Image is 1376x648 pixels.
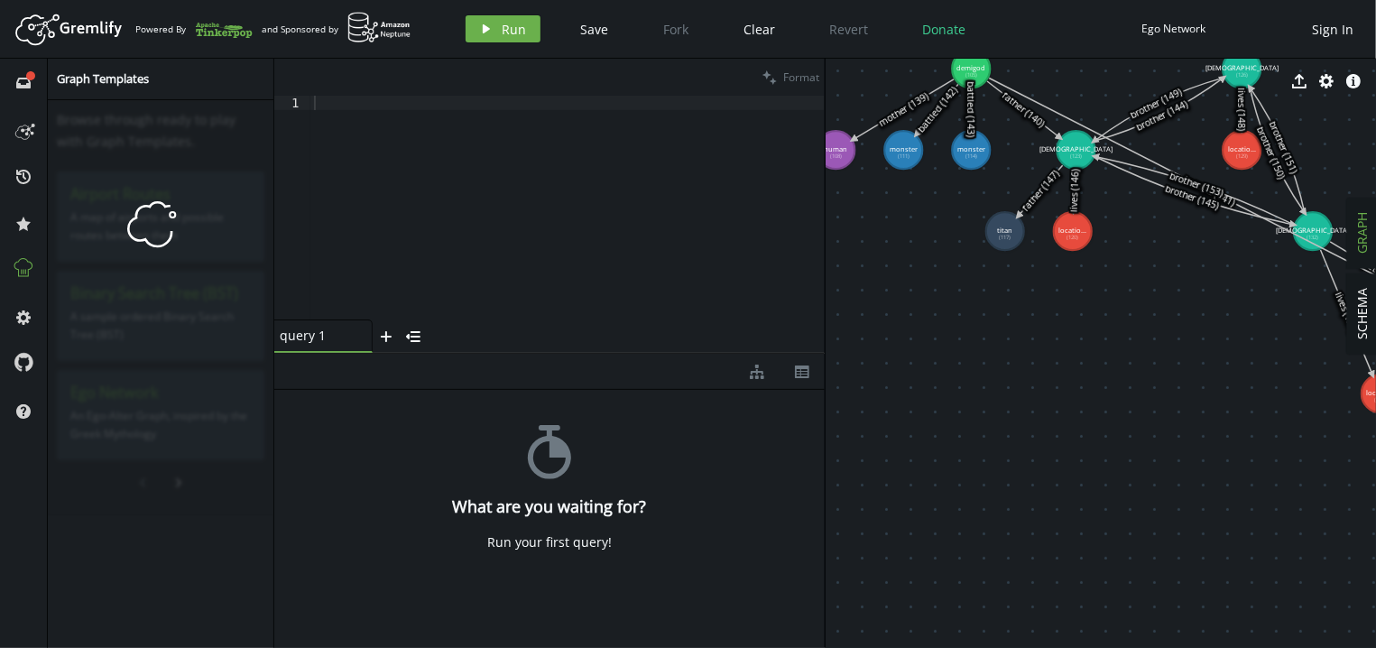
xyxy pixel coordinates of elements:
tspan: (108) [830,153,842,160]
tspan: (114) [965,153,977,160]
tspan: (117) [999,234,1011,241]
img: AWS Neptune [347,12,411,43]
span: Run [503,21,527,38]
tspan: (123) [1070,153,1082,160]
span: Graph Templates [57,70,149,87]
tspan: human [824,145,847,154]
div: Run your first query! [487,534,612,551]
span: GRAPH [1354,213,1371,255]
span: Clear [744,21,776,38]
button: Format [757,59,825,96]
span: Sign In [1312,21,1353,38]
div: Ego Network [1142,22,1206,35]
button: Save [568,15,623,42]
button: Fork [650,15,704,42]
text: battled (143) [965,81,977,137]
div: Powered By [135,14,253,45]
span: Save [581,21,609,38]
tspan: monster [890,145,918,154]
span: query 1 [280,328,352,344]
tspan: (132) [1307,234,1319,241]
tspan: titan [997,227,1012,236]
button: Sign In [1303,15,1362,42]
button: Clear [731,15,790,42]
span: SCHEMA [1354,289,1371,340]
button: Donate [910,15,980,42]
text: lives (148) [1235,88,1248,132]
tspan: monster [957,145,985,154]
span: Fork [664,21,689,38]
tspan: locatio... [1228,145,1256,154]
span: Donate [923,21,966,38]
button: Run [466,15,540,42]
span: Revert [830,21,869,38]
text: lives (146) [1067,168,1082,213]
span: Format [783,69,819,85]
div: and Sponsored by [262,12,411,46]
tspan: (129) [1236,153,1248,160]
tspan: [DEMOGRAPHIC_DATA] [1039,145,1113,154]
div: 1 [274,96,310,110]
tspan: (120) [1067,234,1078,241]
tspan: locatio... [1058,227,1086,236]
tspan: [DEMOGRAPHIC_DATA] [1277,227,1350,236]
button: Revert [817,15,882,42]
h4: What are you waiting for? [453,497,647,516]
tspan: (111) [898,153,910,160]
